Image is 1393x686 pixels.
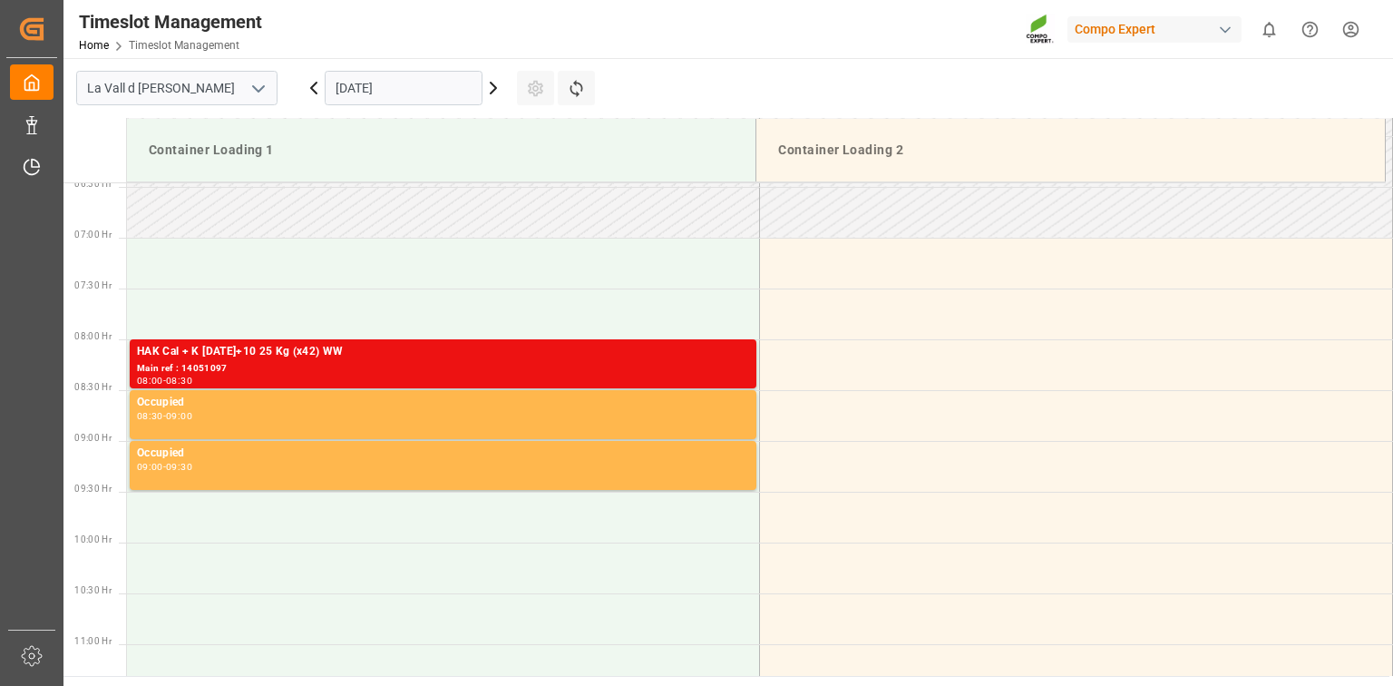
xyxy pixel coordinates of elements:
[74,484,112,494] span: 09:30 Hr
[74,331,112,341] span: 08:00 Hr
[137,361,749,377] div: Main ref : 14051097
[137,394,749,412] div: Occupied
[163,377,166,385] div: -
[74,382,112,392] span: 08:30 Hr
[74,585,112,595] span: 10:30 Hr
[1290,9,1330,50] button: Help Center
[79,8,262,35] div: Timeslot Management
[166,377,192,385] div: 08:30
[74,280,112,290] span: 07:30 Hr
[244,74,271,103] button: open menu
[1067,16,1242,43] div: Compo Expert
[166,463,192,471] div: 09:30
[74,230,112,240] span: 07:00 Hr
[74,636,112,646] span: 11:00 Hr
[141,133,741,167] div: Container Loading 1
[74,433,112,443] span: 09:00 Hr
[79,39,109,52] a: Home
[74,179,112,189] span: 06:30 Hr
[74,534,112,544] span: 10:00 Hr
[163,463,166,471] div: -
[137,445,749,463] div: Occupied
[1026,14,1055,45] img: Screenshot%202023-09-29%20at%2010.02.21.png_1712312052.png
[325,71,482,105] input: DD.MM.YYYY
[163,412,166,420] div: -
[166,412,192,420] div: 09:00
[76,71,278,105] input: Type to search/select
[1067,12,1249,46] button: Compo Expert
[137,377,163,385] div: 08:00
[137,343,749,361] div: HAK Cal + K [DATE]+10 25 Kg (x42) WW
[137,412,163,420] div: 08:30
[771,133,1370,167] div: Container Loading 2
[137,463,163,471] div: 09:00
[1249,9,1290,50] button: show 0 new notifications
